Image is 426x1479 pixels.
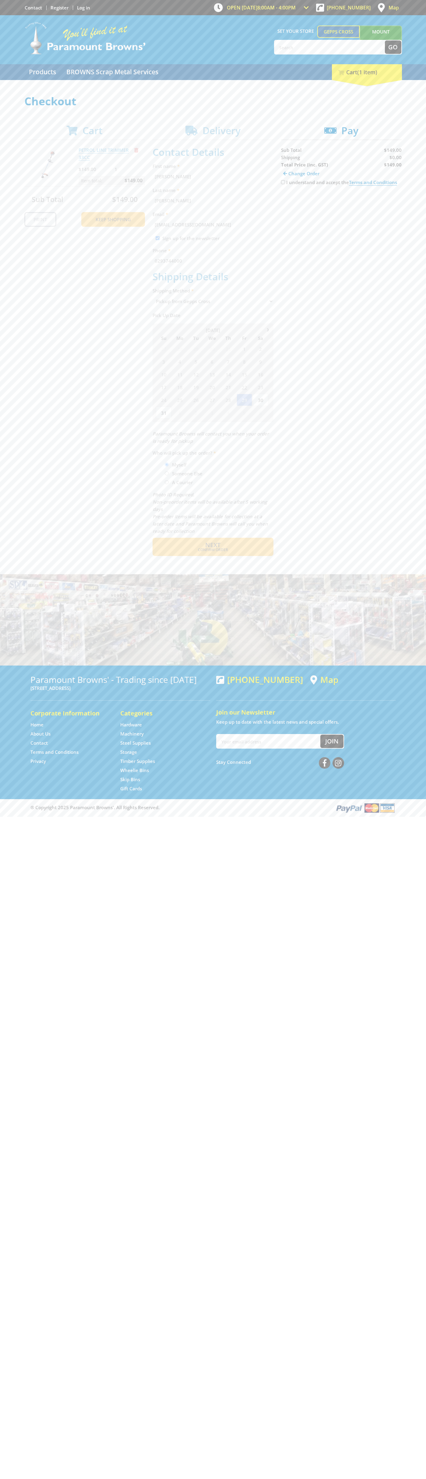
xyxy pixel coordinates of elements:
div: ® Copyright 2025 Paramount Browns'. All Rights Reserved. [24,802,402,813]
a: Go to the Home page [30,722,44,728]
a: Change Order [281,168,322,179]
h1: Checkout [24,95,402,107]
span: Shipping [281,154,300,160]
button: Go [385,40,401,54]
a: Go to the Contact page [30,740,48,746]
a: Go to the registration page [51,5,69,11]
a: Go to the Privacy page [30,758,46,764]
a: Terms and Conditions [349,179,397,186]
input: Please accept the terms and conditions. [281,180,285,184]
span: Change Order [288,170,319,177]
a: Go to the Steel Supplies page [120,740,151,746]
a: Go to the Contact page [25,5,42,11]
p: Keep up to date with the latest news and special offers. [216,718,396,726]
span: Pay [341,124,358,137]
a: Go to the Hardware page [120,722,142,728]
a: Go to the Timber Supplies page [120,758,155,764]
a: Go to the About Us page [30,731,51,737]
div: Cart [332,64,402,80]
a: Go to the Gift Cards page [120,785,142,792]
a: Mount [PERSON_NAME] [360,26,402,49]
div: [PHONE_NUMBER] [216,675,303,684]
h5: Join our Newsletter [216,708,396,717]
img: Paramount Browns' [24,21,146,55]
h5: Categories [120,709,198,718]
label: I understand and accept the [286,179,397,186]
button: Join [320,735,343,748]
a: Go to the Wheelie Bins page [120,767,149,774]
span: OPEN [DATE] [227,4,296,11]
span: $0.00 [389,154,402,160]
a: Log in [77,5,90,11]
a: Go to the BROWNS Scrap Metal Services page [62,64,163,80]
p: [STREET_ADDRESS] [30,684,210,692]
strong: $149.00 [384,162,402,168]
strong: Total Price (inc. GST) [281,162,328,168]
span: (1 item) [357,68,377,76]
span: 8:00am - 4:00pm [257,4,296,11]
img: PayPal, Mastercard, Visa accepted [335,802,396,813]
a: Go to the Storage page [120,749,137,755]
span: $149.00 [384,147,402,153]
a: Go to the Terms and Conditions page [30,749,79,755]
a: Go to the Skip Bins page [120,776,140,783]
input: Search [275,40,385,54]
h5: Corporate Information [30,709,108,718]
a: Go to the Products page [24,64,61,80]
span: Sub Total [281,147,301,153]
span: Set your store [274,26,318,37]
a: View a map of Gepps Cross location [310,675,338,685]
a: Gepps Cross [317,26,360,38]
a: Go to the Machinery page [120,731,144,737]
input: Your email address [217,735,320,748]
h3: Paramount Browns' - Trading since [DATE] [30,675,210,684]
div: Stay Connected [216,755,344,769]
